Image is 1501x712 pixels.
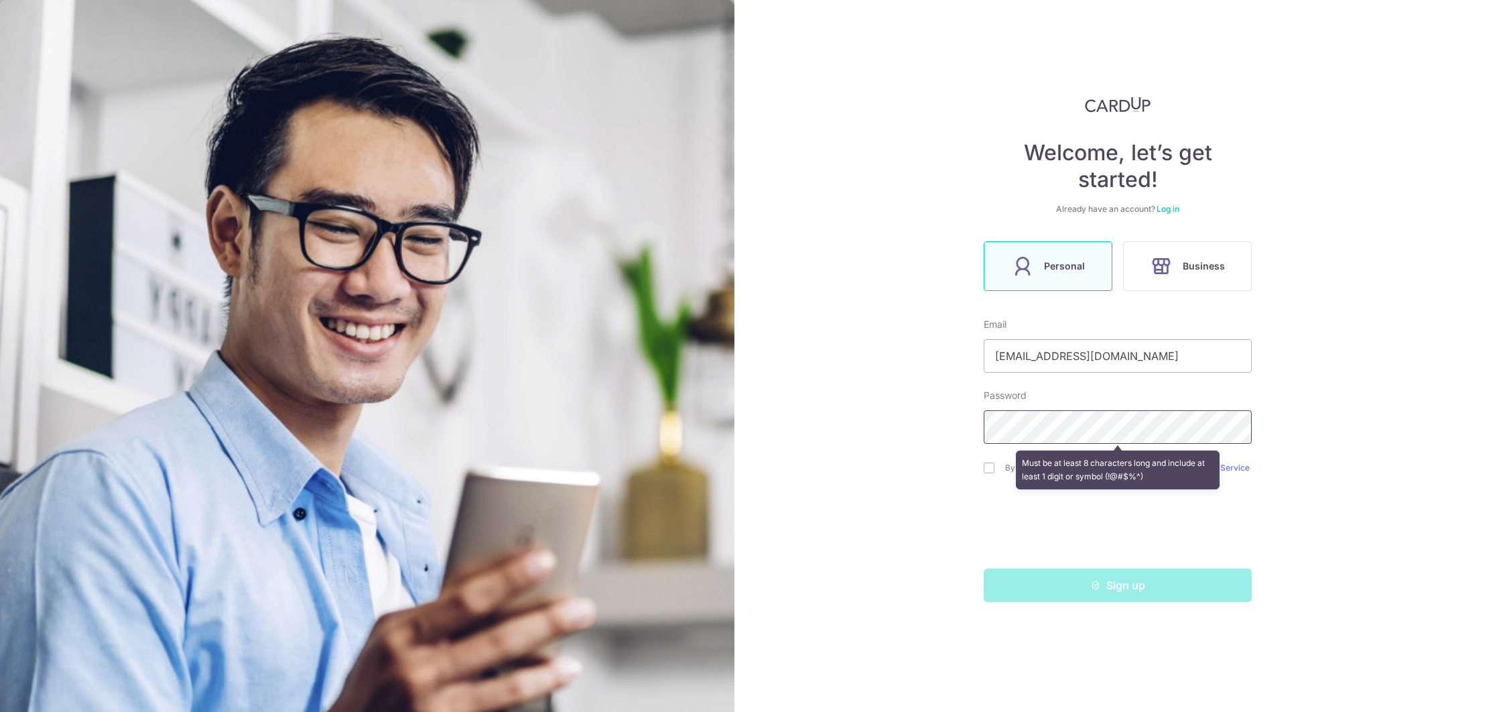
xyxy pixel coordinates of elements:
[984,339,1252,373] input: Enter your Email
[1183,258,1225,274] span: Business
[984,318,1006,331] label: Email
[984,139,1252,193] h4: Welcome, let’s get started!
[1016,500,1220,552] iframe: reCAPTCHA
[1044,258,1085,274] span: Personal
[1016,451,1220,489] div: Must be at least 8 characters long and include at least 1 digit or symbol (!@#$%^)
[984,389,1027,402] label: Password
[1085,97,1151,113] img: CardUp Logo
[1157,204,1179,214] a: Log in
[984,204,1252,215] div: Already have an account?
[1118,241,1257,291] a: Business
[978,241,1118,291] a: Personal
